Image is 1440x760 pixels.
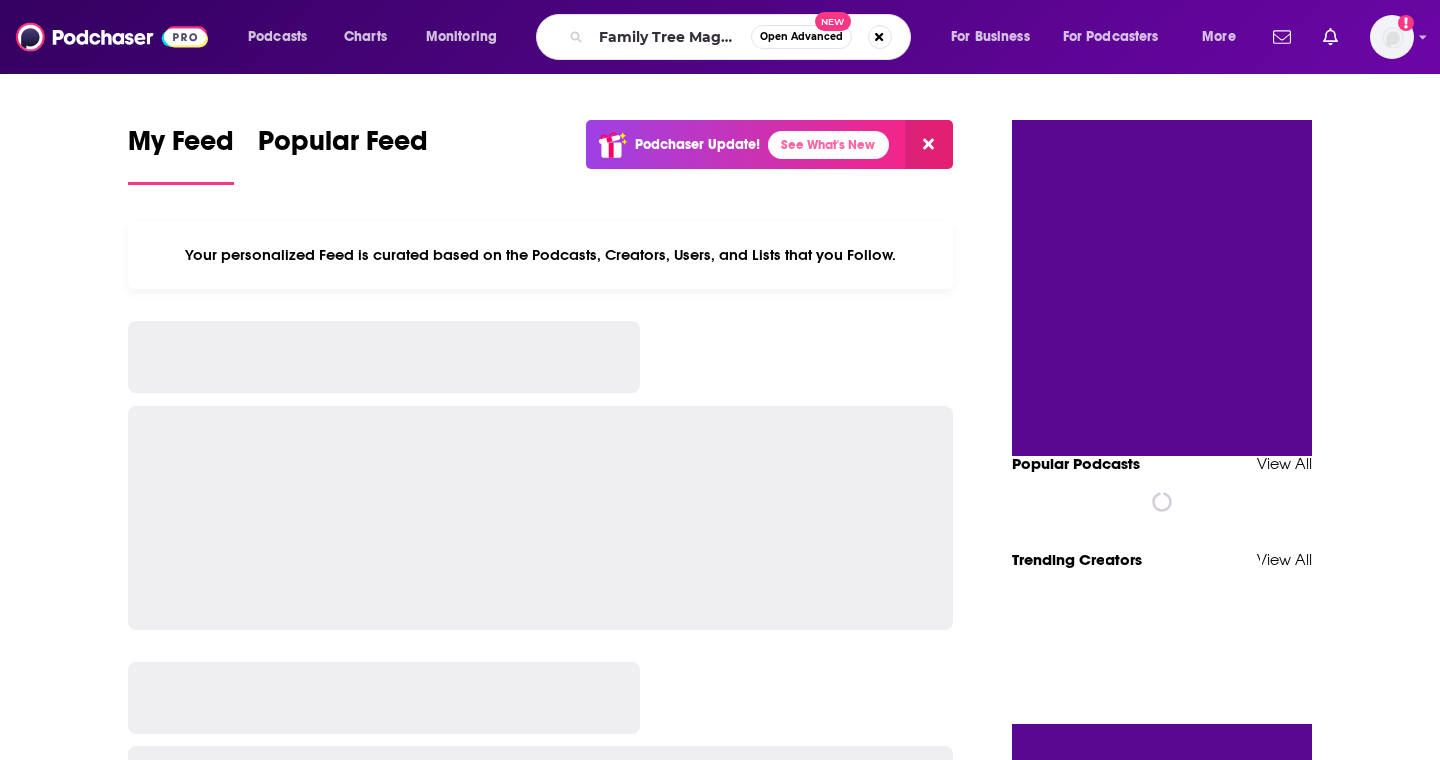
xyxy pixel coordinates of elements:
[248,23,307,51] span: Podcasts
[1315,20,1346,54] a: Show notifications dropdown
[1257,550,1312,569] a: View All
[751,25,852,49] button: Open AdvancedNew
[555,14,930,60] div: Search podcasts, credits, & more...
[128,124,234,170] span: My Feed
[344,23,387,51] span: Charts
[234,21,333,53] button: open menu
[258,124,428,170] span: Popular Feed
[951,23,1030,51] span: For Business
[768,131,889,159] a: See What's New
[1050,21,1188,53] button: open menu
[412,21,523,53] button: open menu
[258,124,428,185] a: Popular Feed
[426,23,497,51] span: Monitoring
[1063,23,1159,51] span: For Podcasters
[760,32,843,42] span: Open Advanced
[1188,21,1261,53] button: open menu
[331,21,399,53] a: Charts
[128,124,234,185] a: My Feed
[1370,15,1414,59] img: User Profile
[1265,20,1299,54] a: Show notifications dropdown
[1370,15,1414,59] button: Show profile menu
[1398,15,1414,31] svg: Add a profile image
[128,221,953,289] div: Your personalized Feed is curated based on the Podcasts, Creators, Users, and Lists that you Follow.
[1257,454,1312,473] a: View All
[937,21,1055,53] button: open menu
[1012,454,1140,473] a: Popular Podcasts
[635,136,760,153] p: Podchaser Update!
[1370,15,1414,59] span: Logged in as jillgoldstein
[815,12,851,31] span: New
[1012,550,1142,569] a: Trending Creators
[16,18,208,56] img: Podchaser - Follow, Share and Rate Podcasts
[1202,23,1236,51] span: More
[591,21,751,53] input: Search podcasts, credits, & more...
